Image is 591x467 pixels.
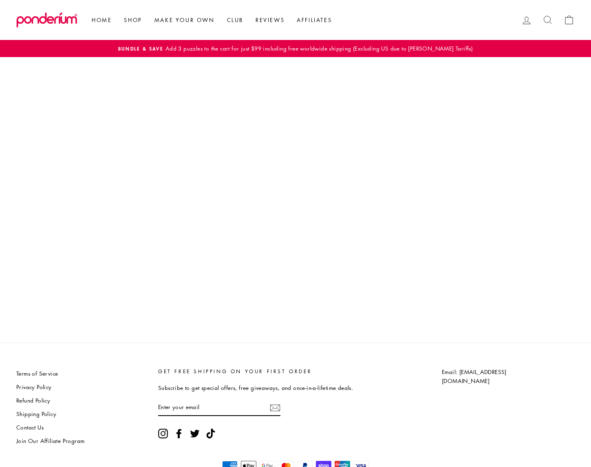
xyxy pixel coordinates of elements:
ul: Primary [82,13,338,27]
input: Enter your email [158,398,280,416]
a: Make Your Own [148,13,221,27]
p: Email: [EMAIL_ADDRESS][DOMAIN_NAME] [442,367,550,385]
span: Add 3 puzzles to the cart for just $99 including free worldwide shipping (Excluding US due to [PE... [163,44,473,52]
a: Shop [118,13,148,27]
span: Bundle & Save [118,45,163,52]
a: Club [221,13,249,27]
a: Refund Policy [16,394,50,407]
img: Ponderium [16,12,77,28]
a: Affiliates [291,13,338,27]
p: GET FREE SHIPPING ON YOUR FIRST ORDER [158,367,408,375]
a: Home [86,13,118,27]
a: Terms of Service [16,367,58,380]
p: Subscribe to get special offers, free giveaways, and once-in-a-lifetime deals. [158,383,408,392]
a: Join Our Affiliate Program [16,435,84,447]
a: Contact Us [16,421,44,434]
a: Shipping Policy [16,408,56,420]
a: Bundle & SaveAdd 3 puzzles to the cart for just $99 including free worldwide shipping (Excluding ... [18,44,573,53]
a: Reviews [249,13,291,27]
a: Privacy Policy [16,381,52,393]
button: Subscribe [270,402,280,413]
